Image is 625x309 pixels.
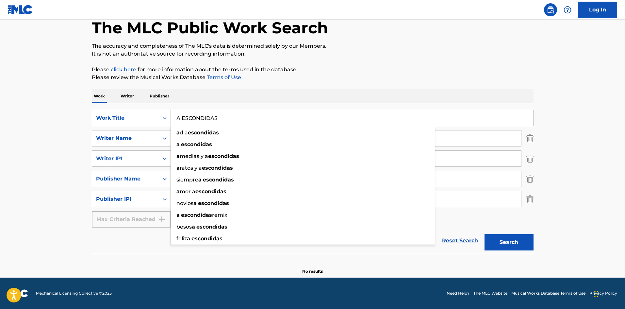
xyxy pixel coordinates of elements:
[180,153,208,159] span: medias y a
[8,289,28,297] img: logo
[176,200,193,206] span: novios
[36,290,112,296] span: Mechanical Licensing Collective © 2025
[8,5,33,14] img: MLC Logo
[180,188,195,195] span: mor a
[92,110,534,254] form: Search Form
[192,224,195,230] strong: a
[302,261,323,274] p: No results
[180,165,202,171] span: ratos y a
[526,130,534,146] img: Delete Criterion
[578,2,617,18] a: Log In
[176,153,180,159] strong: a
[176,188,180,195] strong: a
[544,3,557,16] a: Public Search
[511,290,585,296] a: Musical Works Database Terms of Use
[180,129,188,136] span: d a
[176,141,180,147] strong: a
[212,212,227,218] span: remix
[119,89,136,103] p: Writer
[176,177,198,183] span: siempre
[181,212,212,218] strong: escondidas
[526,191,534,207] img: Delete Criterion
[198,177,202,183] strong: a
[203,177,234,183] strong: escondidas
[206,74,241,80] a: Terms of Use
[526,150,534,167] img: Delete Criterion
[176,235,187,242] span: feliz
[111,66,136,73] a: click here
[96,134,155,142] div: Writer Name
[96,175,155,183] div: Publisher Name
[92,74,534,81] p: Please review the Musical Works Database
[176,212,180,218] strong: a
[92,66,534,74] p: Please for more information about the terms used in the database.
[208,153,239,159] strong: escondidas
[202,165,233,171] strong: escondidas
[188,129,219,136] strong: escondidas
[92,18,328,38] h1: The MLC Public Work Search
[148,89,171,103] p: Publisher
[176,224,192,230] span: besos
[96,195,155,203] div: Publisher IPI
[176,165,180,171] strong: a
[181,141,212,147] strong: escondidas
[193,200,197,206] strong: a
[92,50,534,58] p: It is not an authoritative source for recording information.
[198,200,229,206] strong: escondidas
[526,171,534,187] img: Delete Criterion
[196,224,227,230] strong: escondidas
[564,6,571,14] img: help
[176,129,180,136] strong: a
[96,114,155,122] div: Work Title
[485,234,534,250] button: Search
[589,290,617,296] a: Privacy Policy
[447,290,469,296] a: Need Help?
[473,290,507,296] a: The MLC Website
[92,89,107,103] p: Work
[195,188,226,195] strong: escondidas
[594,284,598,304] div: Drag
[561,3,574,16] div: Help
[439,233,481,248] a: Reset Search
[547,6,554,14] img: search
[187,235,190,242] strong: a
[96,155,155,163] div: Writer IPI
[191,235,222,242] strong: escondidas
[92,42,534,50] p: The accuracy and completeness of The MLC's data is determined solely by our Members.
[592,278,625,309] iframe: Chat Widget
